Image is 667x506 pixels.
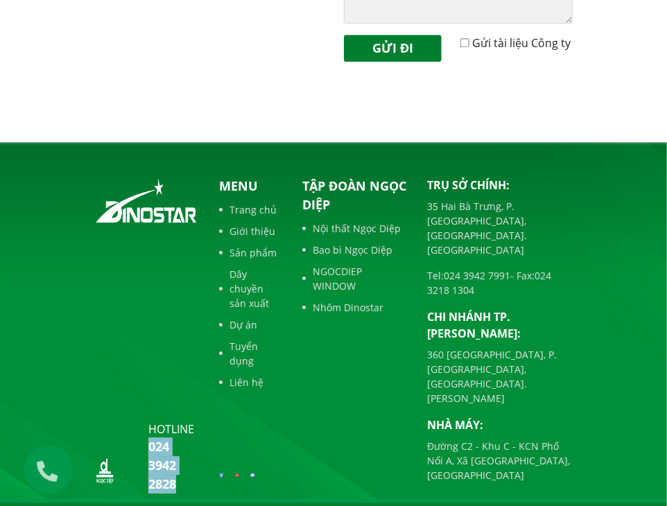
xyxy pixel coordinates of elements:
[302,300,406,315] a: Nhôm Dinostar
[219,375,281,390] a: Liên hệ
[148,438,176,492] a: 024 3942 2828
[427,269,551,297] a: 024 3218 1304
[219,267,281,311] a: Dây chuyền sản xuất
[219,202,281,217] a: Trang chủ
[302,243,406,257] a: Bao bì Ngọc Diệp
[302,221,406,236] a: Nội thất Ngọc Diệp
[427,177,573,193] p: Trụ sở chính:
[94,177,198,225] img: logo_footer
[148,421,198,437] p: hotline
[344,35,442,62] button: Gửi đi
[427,199,573,257] p: 35 Hai Bà Trưng, P. [GEOGRAPHIC_DATA], [GEOGRAPHIC_DATA]. [GEOGRAPHIC_DATA]
[444,269,510,282] a: 024 3942 7991
[427,417,573,433] p: Nhà máy:
[219,177,281,195] p: Menu
[302,264,406,293] a: NGOCDIEP WINDOW
[427,308,573,342] p: Chi nhánh TP. [PERSON_NAME]:
[427,268,573,297] p: Tel: - Fax:
[427,347,573,405] p: 360 [GEOGRAPHIC_DATA], P. [GEOGRAPHIC_DATA], [GEOGRAPHIC_DATA]. [PERSON_NAME]
[219,339,281,368] a: Tuyển dụng
[427,439,573,482] p: Đường C2 - Khu C - KCN Phố Nối A, Xã [GEOGRAPHIC_DATA], [GEOGRAPHIC_DATA]
[472,35,571,51] label: Gửi tài liệu Công ty
[219,245,281,260] a: Sản phẩm
[302,177,406,214] p: Tập đoàn Ngọc Diệp
[94,453,115,488] img: logo_nd_footer
[219,317,281,332] a: Dự án
[219,224,281,238] a: Giới thiệu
